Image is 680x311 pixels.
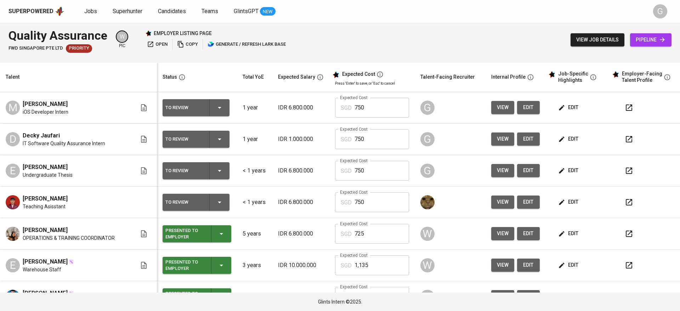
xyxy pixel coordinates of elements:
a: edit [517,259,540,272]
div: Presented to Employer [165,258,205,273]
img: glints_star.svg [548,71,555,78]
div: pic [116,30,128,49]
button: lark generate / refresh lark base [206,39,288,50]
span: [PERSON_NAME] [23,194,68,203]
img: app logo [55,6,64,17]
div: To Review [165,103,204,112]
p: employer listing page [154,30,212,37]
p: SGD [341,230,352,238]
div: W [420,290,435,304]
div: To Review [165,135,204,144]
span: iOS Developer Intern [23,108,68,115]
div: Employer-Facing Talent Profile [622,71,662,83]
span: Decky Jaufari [23,131,60,140]
p: 5 years [243,230,267,238]
p: < 1 years [243,166,267,175]
a: Jobs [84,7,98,16]
a: Superhunter [113,7,144,16]
a: edit [517,227,540,240]
span: open [147,40,168,49]
span: edit [560,198,578,207]
a: GlintsGPT NEW [234,7,276,16]
div: W [420,258,435,272]
span: [PERSON_NAME] [23,226,68,234]
span: [PERSON_NAME] [23,163,68,171]
p: SGD [341,198,352,207]
p: IDR 10.000.000 [278,261,324,270]
div: Expected Salary [278,73,315,81]
button: view job details [571,33,624,46]
div: G [420,164,435,178]
p: IDR 6.800.000 [278,166,324,175]
button: To Review [163,194,229,211]
span: generate / refresh lark base [208,40,286,49]
div: D [6,132,20,146]
div: G [420,101,435,115]
button: open [145,39,169,50]
span: Warehouse Staff [23,266,61,273]
a: edit [517,290,540,303]
button: edit [517,164,540,177]
button: view [491,290,514,303]
img: Muhamad Insan Taufik [6,195,20,209]
button: edit [557,259,581,272]
button: view [491,164,514,177]
button: Presented to Employer [163,257,231,274]
button: edit [557,290,581,303]
span: view [497,103,509,112]
span: edit [560,103,578,112]
span: edit [523,292,534,301]
div: Talent [6,73,19,81]
button: view [491,196,514,209]
img: glints_star.svg [332,71,339,78]
img: glints_star.svg [612,71,619,78]
span: edit [523,198,534,207]
span: Teams [202,8,218,15]
img: ec6c0910-f960-4a00-a8f8-c5744e41279e.jpg [420,195,435,209]
button: edit [517,132,540,146]
div: Superpowered [8,7,53,16]
span: edit [560,135,578,143]
span: view [497,229,509,238]
button: view [491,259,514,272]
button: To Review [163,162,229,179]
span: edit [560,292,578,301]
span: Undergraduate Thesis [23,171,73,179]
img: magic_wand.svg [68,290,74,296]
button: edit [517,101,540,114]
span: edit [523,103,534,112]
div: New Job received from Demand Team [66,44,92,53]
span: [PERSON_NAME] [23,100,68,108]
button: view [491,132,514,146]
span: copy [177,40,198,49]
button: edit [557,164,581,177]
span: IT Software Quality Assurance Intern [23,140,105,147]
span: edit [560,229,578,238]
span: FWD Singapore Pte Ltd [8,45,63,52]
span: Superhunter [113,8,142,15]
span: edit [560,166,578,175]
img: Glints Star [145,30,152,36]
button: copy [175,39,200,50]
p: SGD [341,167,352,175]
span: view [497,261,509,270]
div: To Review [165,198,204,207]
a: Candidates [158,7,187,16]
p: IDR 6.800.000 [278,103,324,112]
span: view job details [576,35,619,44]
div: Total YoE [243,73,264,81]
div: E [6,258,20,272]
span: Candidates [158,8,186,15]
button: edit [517,196,540,209]
a: Teams [202,7,220,16]
p: SGD [341,104,352,112]
button: edit [557,227,581,240]
span: view [497,292,509,301]
div: Presented to Employer [165,289,205,305]
div: To Review [165,166,204,175]
button: To Review [163,131,229,148]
